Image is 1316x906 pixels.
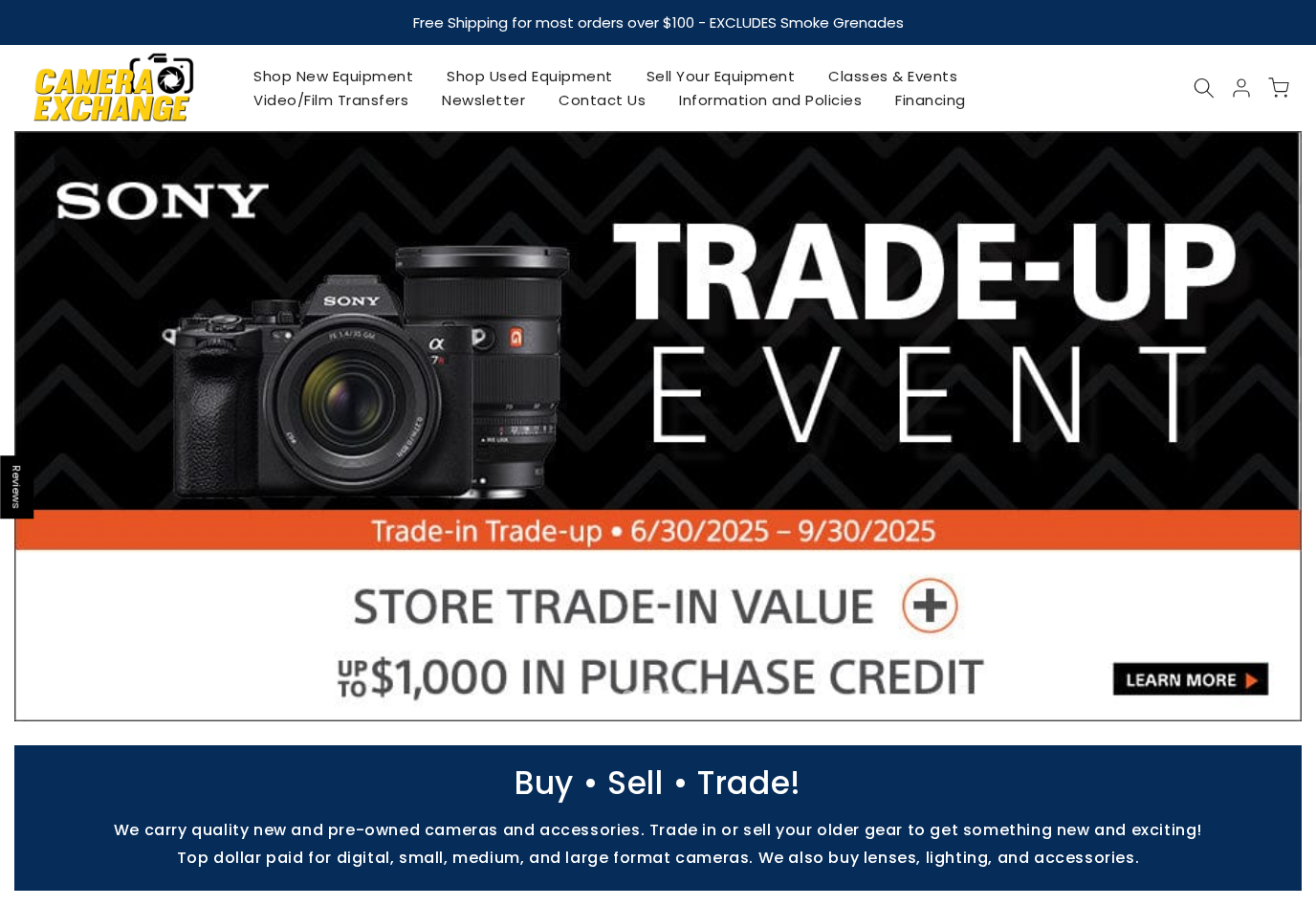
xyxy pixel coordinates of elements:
li: Page dot 4 [663,690,673,700]
strong: Free Shipping for most orders over $100 - EXCLUDES Smoke Grenades [413,12,904,33]
li: Page dot 3 [643,690,653,700]
p: Buy • Sell • Trade! [5,774,1311,792]
a: Financing [879,88,983,112]
a: Contact Us [542,88,663,112]
p: Top dollar paid for digital, small, medium, and large format cameras. We also buy lenses, lightin... [5,849,1311,867]
li: Page dot 1 [603,690,613,700]
li: Page dot 2 [623,690,633,700]
li: Page dot 5 [683,690,693,700]
a: Information and Policies [663,88,879,112]
a: Shop New Equipment [237,64,430,88]
a: Video/Film Transfers [237,88,426,112]
a: Shop Used Equipment [430,64,630,88]
a: Sell Your Equipment [629,64,812,88]
a: Newsletter [426,88,542,112]
p: We carry quality new and pre-owned cameras and accessories. Trade in or sell your older gear to g... [5,821,1311,839]
a: Classes & Events [812,64,975,88]
li: Page dot 6 [703,690,713,700]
